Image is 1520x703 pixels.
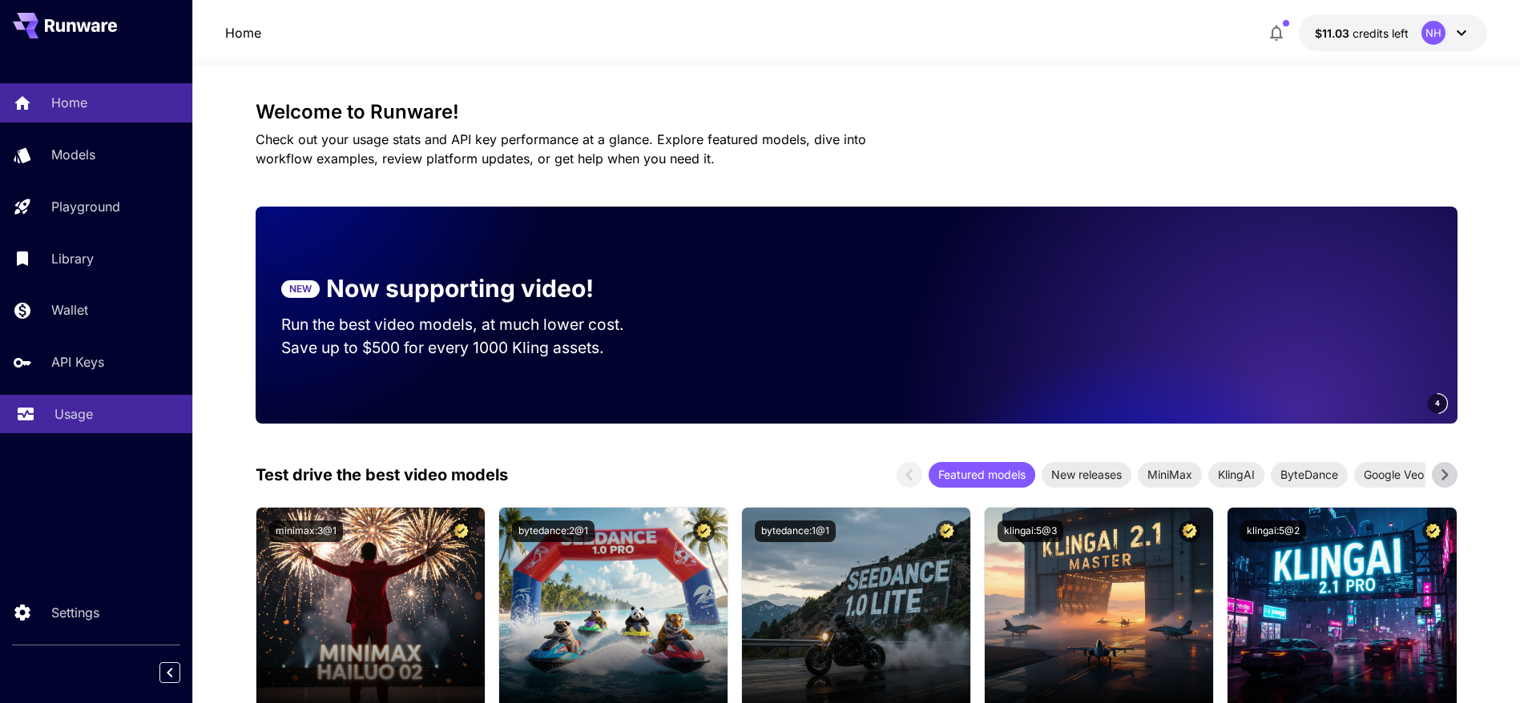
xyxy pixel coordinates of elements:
button: Certified Model – Vetted for best performance and includes a commercial license. [693,520,715,542]
div: New releases [1042,462,1131,488]
div: KlingAI [1208,462,1264,488]
span: MiniMax [1138,466,1202,483]
div: $11.03172 [1315,25,1409,42]
p: Usage [54,404,93,424]
button: Certified Model – Vetted for best performance and includes a commercial license. [1179,520,1200,542]
p: API Keys [51,352,104,372]
span: 4 [1435,397,1440,409]
button: minimax:3@1 [269,520,343,542]
button: Certified Model – Vetted for best performance and includes a commercial license. [450,520,472,542]
button: klingai:5@3 [998,520,1063,542]
button: Collapse sidebar [159,662,180,683]
nav: breadcrumb [225,23,261,42]
div: Collapse sidebar [171,658,192,687]
p: Library [51,249,94,268]
button: Certified Model – Vetted for best performance and includes a commercial license. [1422,520,1444,542]
p: Playground [51,197,120,216]
button: Certified Model – Vetted for best performance and includes a commercial license. [936,520,958,542]
div: NH [1421,21,1445,45]
p: Home [51,93,87,112]
span: Check out your usage stats and API key performance at a glance. Explore featured models, dive int... [256,131,866,167]
span: $11.03 [1315,26,1353,40]
a: Home [225,23,261,42]
p: Now supporting video! [326,271,594,307]
div: MiniMax [1138,462,1202,488]
p: Run the best video models, at much lower cost. [281,313,655,336]
p: Settings [51,603,99,622]
p: NEW [289,282,312,296]
button: $11.03172NH [1299,14,1487,51]
button: bytedance:2@1 [512,520,595,542]
span: KlingAI [1208,466,1264,483]
div: Google Veo [1354,462,1433,488]
span: New releases [1042,466,1131,483]
button: klingai:5@2 [1240,520,1306,542]
h3: Welcome to Runware! [256,101,1458,123]
p: Models [51,145,95,164]
span: Featured models [929,466,1035,483]
p: Test drive the best video models [256,463,508,487]
button: bytedance:1@1 [755,520,836,542]
span: Google Veo [1354,466,1433,483]
p: Save up to $500 for every 1000 Kling assets. [281,336,655,360]
div: ByteDance [1271,462,1348,488]
p: Wallet [51,300,88,319]
span: credits left [1353,26,1409,40]
div: Featured models [929,462,1035,488]
span: ByteDance [1271,466,1348,483]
